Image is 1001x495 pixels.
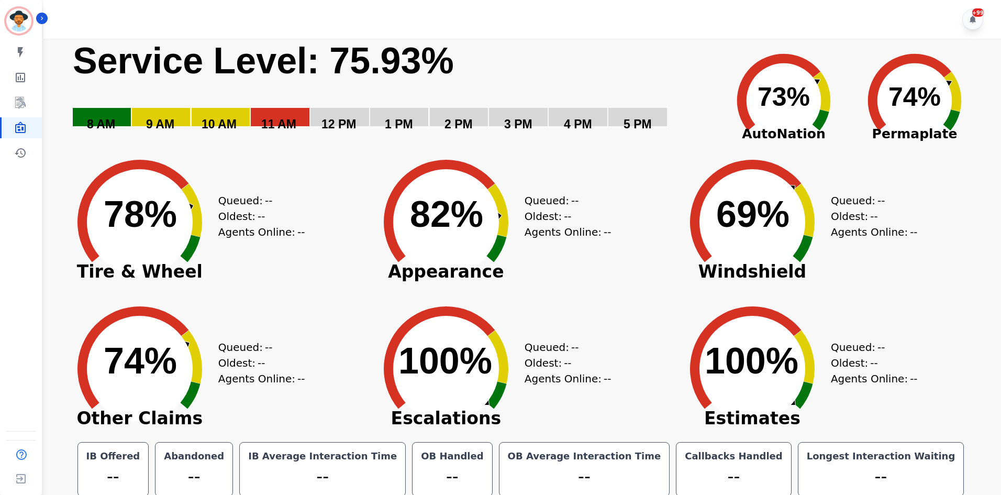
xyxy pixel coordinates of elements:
div: Oldest: [218,208,297,224]
text: 82% [410,194,483,235]
div: -- [84,464,142,490]
span: -- [258,355,265,371]
div: Abandoned [162,449,226,464]
div: Queued: [525,339,603,355]
div: Oldest: [525,355,603,371]
div: IB Offered [84,449,142,464]
text: 78% [104,194,177,235]
span: -- [910,371,917,387]
div: Queued: [218,193,297,208]
div: Oldest: [218,355,297,371]
text: 11 AM [261,117,296,131]
span: -- [258,208,265,224]
span: -- [910,224,917,240]
span: -- [265,339,272,355]
div: Oldest: [525,208,603,224]
span: Appearance [368,267,525,277]
div: Agents Online: [831,371,920,387]
div: Agents Online: [831,224,920,240]
text: Service Level: 75.93% [73,40,454,81]
text: 4 PM [564,117,592,131]
text: 2 PM [444,117,473,131]
div: -- [805,464,958,490]
text: 69% [716,194,789,235]
text: 12 PM [321,117,356,131]
text: 1 PM [385,117,413,131]
div: Queued: [831,193,909,208]
span: -- [604,224,611,240]
text: 100% [705,340,798,381]
div: -- [246,464,399,490]
div: OB Handled [419,449,485,464]
div: Agents Online: [218,371,307,387]
span: -- [265,193,272,208]
div: Queued: [831,339,909,355]
text: 5 PM [624,117,652,131]
span: Escalations [368,413,525,424]
span: Permaplate [849,124,980,144]
div: -- [506,464,663,490]
span: -- [877,339,885,355]
span: -- [571,193,579,208]
span: -- [571,339,579,355]
text: 10 AM [202,117,237,131]
div: Agents Online: [525,371,614,387]
span: Tire & Wheel [61,267,218,277]
text: 100% [398,340,492,381]
span: Other Claims [61,413,218,424]
span: -- [564,355,571,371]
div: -- [419,464,485,490]
span: AutoNation [718,124,849,144]
div: Agents Online: [525,224,614,240]
text: 74% [104,340,177,381]
span: -- [564,208,571,224]
span: -- [604,371,611,387]
div: OB Average Interaction Time [506,449,663,464]
svg: Service Level: 0% [72,39,716,146]
div: Queued: [218,339,297,355]
div: Queued: [525,193,603,208]
text: 9 AM [146,117,174,131]
text: 73% [758,82,810,112]
div: Agents Online: [218,224,307,240]
div: Longest Interaction Waiting [805,449,958,464]
div: Oldest: [831,355,909,371]
div: IB Average Interaction Time [246,449,399,464]
span: -- [877,193,885,208]
span: -- [870,355,877,371]
div: +99 [972,8,984,17]
div: Callbacks Handled [683,449,785,464]
img: Bordered avatar [6,8,31,34]
div: Oldest: [831,208,909,224]
span: Windshield [674,267,831,277]
text: 74% [888,82,941,112]
span: Estimates [674,413,831,424]
span: -- [297,224,305,240]
text: 8 AM [87,117,115,131]
div: -- [162,464,226,490]
text: 3 PM [504,117,532,131]
div: -- [683,464,785,490]
span: -- [297,371,305,387]
span: -- [870,208,877,224]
